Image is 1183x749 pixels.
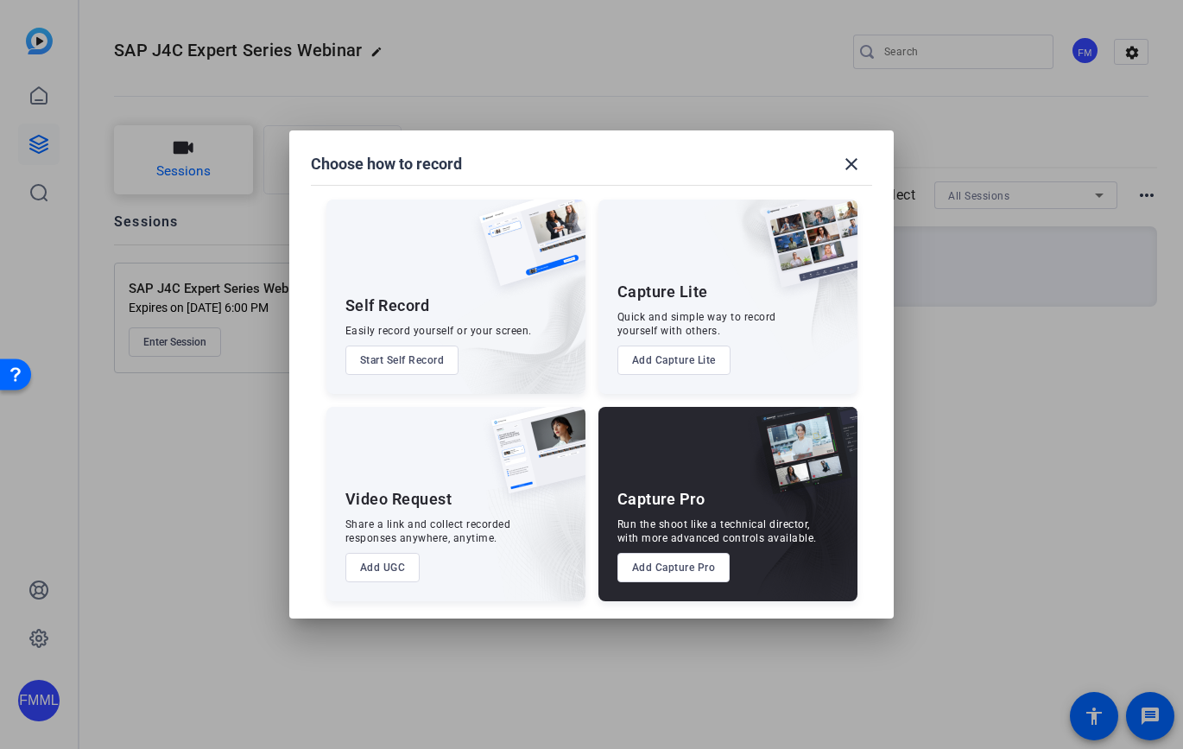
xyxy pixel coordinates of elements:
h1: Choose how to record [311,154,462,175]
img: capture-pro.png [743,407,857,512]
img: self-record.png [466,200,585,303]
div: Easily record yourself or your screen. [345,324,532,338]
img: embarkstudio-capture-lite.png [703,200,857,372]
button: Add UGC [345,553,421,582]
button: Add Capture Lite [617,346,731,375]
mat-icon: close [841,154,862,175]
div: Share a link and collect recorded responses anywhere, anytime. [345,517,511,545]
div: Video Request [345,489,452,510]
div: Run the shoot like a technical director, with more advanced controls available. [617,517,817,545]
img: ugc-content.png [478,407,585,511]
div: Capture Lite [617,282,708,302]
button: Start Self Record [345,346,459,375]
button: Add Capture Pro [617,553,731,582]
img: embarkstudio-self-record.png [435,237,585,394]
div: Capture Pro [617,489,705,510]
div: Quick and simple way to record yourself with others. [617,310,776,338]
img: capture-lite.png [750,200,857,305]
div: Self Record [345,295,430,316]
img: embarkstudio-ugc-content.png [485,460,585,601]
img: embarkstudio-capture-pro.png [730,428,857,601]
